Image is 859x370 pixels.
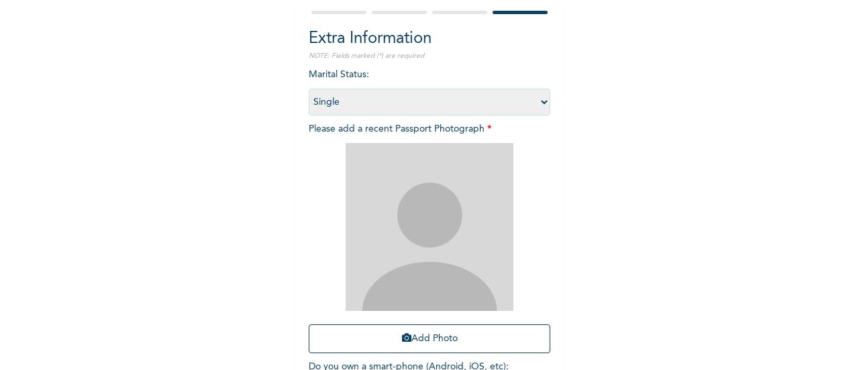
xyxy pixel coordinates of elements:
img: Crop [346,143,513,311]
span: Please add a recent Passport Photograph [309,124,550,360]
span: Marital Status : [309,70,550,107]
button: Add Photo [309,324,550,353]
h2: Extra Information [309,27,550,51]
p: NOTE: Fields marked (*) are required [309,51,550,61]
